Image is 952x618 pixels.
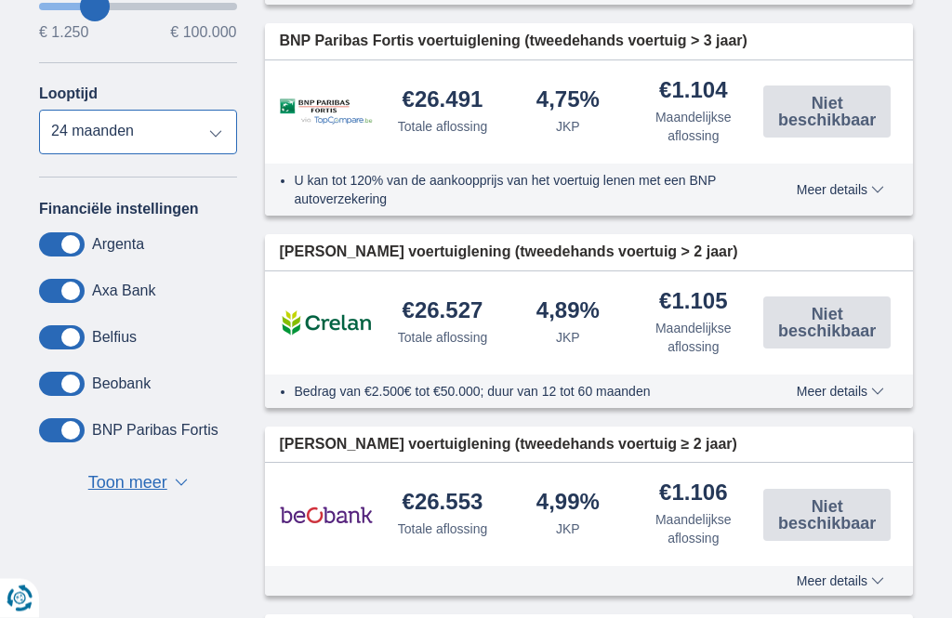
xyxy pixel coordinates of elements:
[280,243,738,264] span: [PERSON_NAME] voertuiglening (tweedehands voertuig > 2 jaar)
[39,86,98,103] label: Looptijd
[783,385,898,400] button: Meer details
[659,80,727,105] div: €1.104
[92,423,218,440] label: BNP Paribas Fortis
[783,574,898,589] button: Meer details
[763,490,891,542] button: Niet beschikbaar
[280,493,373,539] img: product.pl.alt Beobank
[769,96,885,129] span: Niet beschikbaar
[170,26,236,41] span: € 100.000
[295,383,757,401] li: Bedrag van €2.500€ tot €50.000; duur van 12 tot 60 maanden
[556,520,580,539] div: JKP
[39,4,237,11] input: wantToBorrow
[398,118,488,137] div: Totale aflossing
[769,499,885,533] span: Niet beschikbaar
[39,202,199,218] label: Financiële instellingen
[83,471,193,497] button: Toon meer ▼
[556,118,580,137] div: JKP
[403,89,483,114] div: €26.491
[638,320,748,357] div: Maandelijkse aflossing
[403,492,483,517] div: €26.553
[39,26,88,41] span: € 1.250
[556,329,580,348] div: JKP
[797,184,884,197] span: Meer details
[398,329,488,348] div: Totale aflossing
[783,183,898,198] button: Meer details
[763,86,891,138] button: Niet beschikbaar
[536,492,600,517] div: 4,99%
[763,297,891,349] button: Niet beschikbaar
[92,237,144,254] label: Argenta
[280,32,747,53] span: BNP Paribas Fortis voertuiglening (tweedehands voertuig > 3 jaar)
[92,283,155,300] label: Axa Bank
[398,520,488,539] div: Totale aflossing
[659,291,727,316] div: €1.105
[638,109,748,146] div: Maandelijkse aflossing
[797,386,884,399] span: Meer details
[295,172,757,209] li: U kan tot 120% van de aankoopprijs van het voertuig lenen met een BNP autoverzekering
[638,511,748,548] div: Maandelijkse aflossing
[88,472,167,496] span: Toon meer
[769,307,885,340] span: Niet beschikbaar
[280,99,373,126] img: product.pl.alt BNP Paribas Fortis
[280,300,373,347] img: product.pl.alt Crelan
[92,376,151,393] label: Beobank
[280,435,737,456] span: [PERSON_NAME] voertuiglening (tweedehands voertuig ≥ 2 jaar)
[797,575,884,588] span: Meer details
[92,330,137,347] label: Belfius
[403,300,483,325] div: €26.527
[536,300,600,325] div: 4,89%
[536,89,600,114] div: 4,75%
[659,482,727,507] div: €1.106
[175,480,188,487] span: ▼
